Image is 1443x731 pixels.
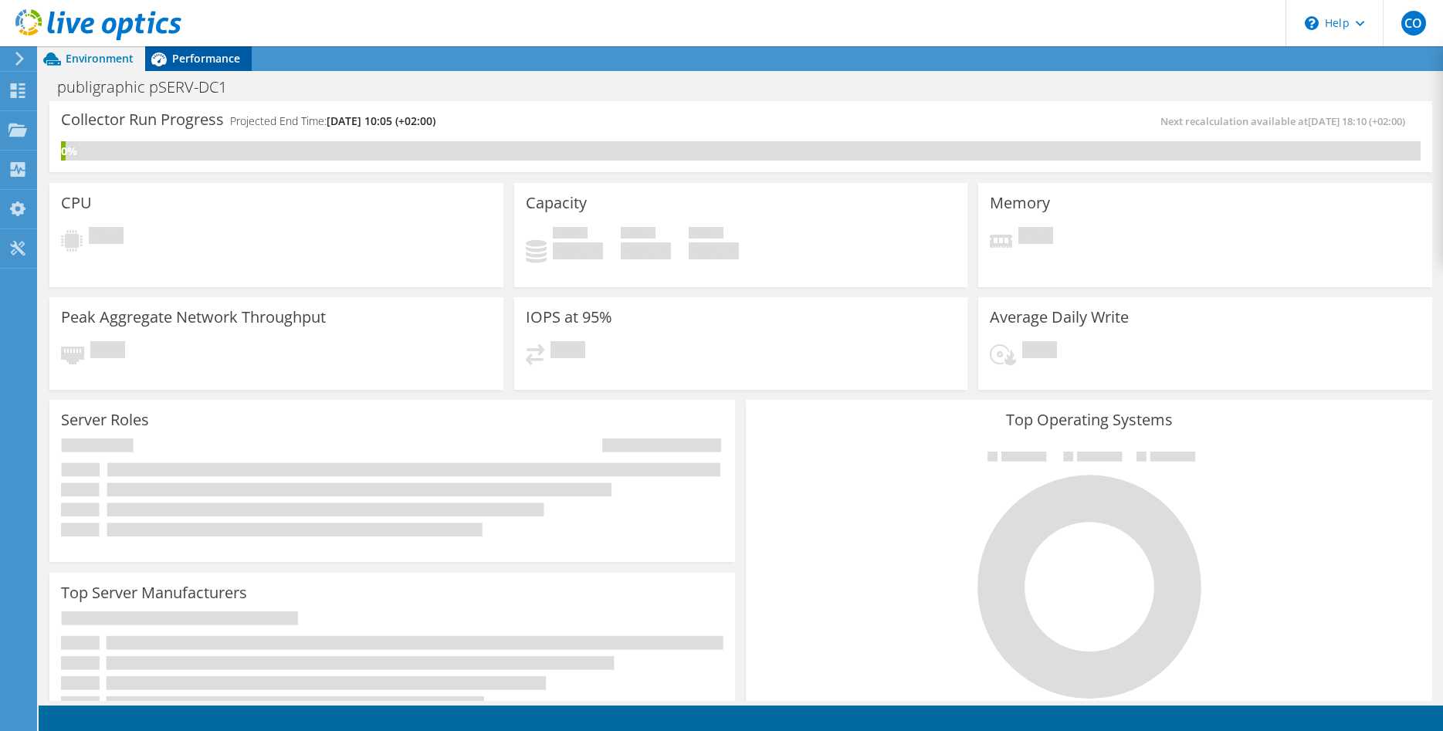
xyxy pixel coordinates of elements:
[990,309,1129,326] h3: Average Daily Write
[61,143,66,160] div: 0%
[1018,227,1053,248] span: Pending
[230,113,435,130] h4: Projected End Time:
[1160,114,1413,128] span: Next recalculation available at
[61,309,326,326] h3: Peak Aggregate Network Throughput
[61,195,92,212] h3: CPU
[61,584,247,601] h3: Top Server Manufacturers
[89,227,124,248] span: Pending
[526,195,587,212] h3: Capacity
[1022,341,1057,362] span: Pending
[990,195,1050,212] h3: Memory
[553,242,603,259] h4: 0 GiB
[90,341,125,362] span: Pending
[621,227,655,242] span: Free
[50,79,251,96] h1: publigraphic pSERV-DC1
[550,341,585,362] span: Pending
[621,242,671,259] h4: 0 GiB
[172,51,240,66] span: Performance
[689,227,723,242] span: Total
[526,309,612,326] h3: IOPS at 95%
[327,113,435,128] span: [DATE] 10:05 (+02:00)
[689,242,739,259] h4: 0 GiB
[1308,114,1405,128] span: [DATE] 18:10 (+02:00)
[1305,16,1319,30] svg: \n
[61,411,149,428] h3: Server Roles
[66,51,134,66] span: Environment
[1401,11,1426,36] span: CO
[757,411,1420,428] h3: Top Operating Systems
[553,227,588,242] span: Used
